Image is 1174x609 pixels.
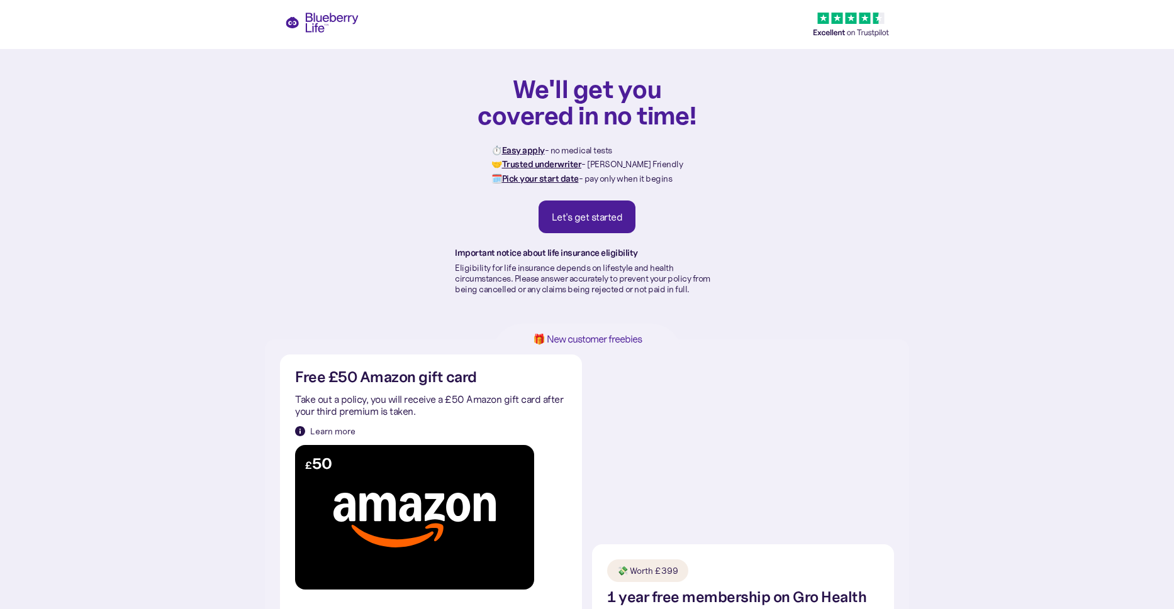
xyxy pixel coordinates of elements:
p: Eligibility for life insurance depends on lifestyle and health circumstances. Please answer accur... [455,263,719,294]
p: ⏱️ - no medical tests 🤝 - [PERSON_NAME] Friendly 🗓️ - pay only when it begins [491,143,683,185]
strong: Trusted underwriter [502,158,582,170]
strong: Important notice about life insurance eligibility [455,247,638,258]
div: Learn more [310,425,355,437]
strong: Easy apply [502,145,545,156]
h1: We'll get you covered in no time! [477,75,697,128]
h1: 🎁 New customer freebies [513,334,661,344]
a: Let's get started [539,200,636,233]
a: Learn more [295,425,355,437]
p: Take out a policy, you will receive a £50 Amazon gift card after your third premium is taken. [295,393,567,417]
h2: 1 year free membership on Gro Health [607,590,866,605]
strong: Pick your start date [502,173,579,184]
div: 💸 Worth £399 [617,564,678,577]
div: Let's get started [552,211,623,223]
h2: Free £50 Amazon gift card [295,370,477,385]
